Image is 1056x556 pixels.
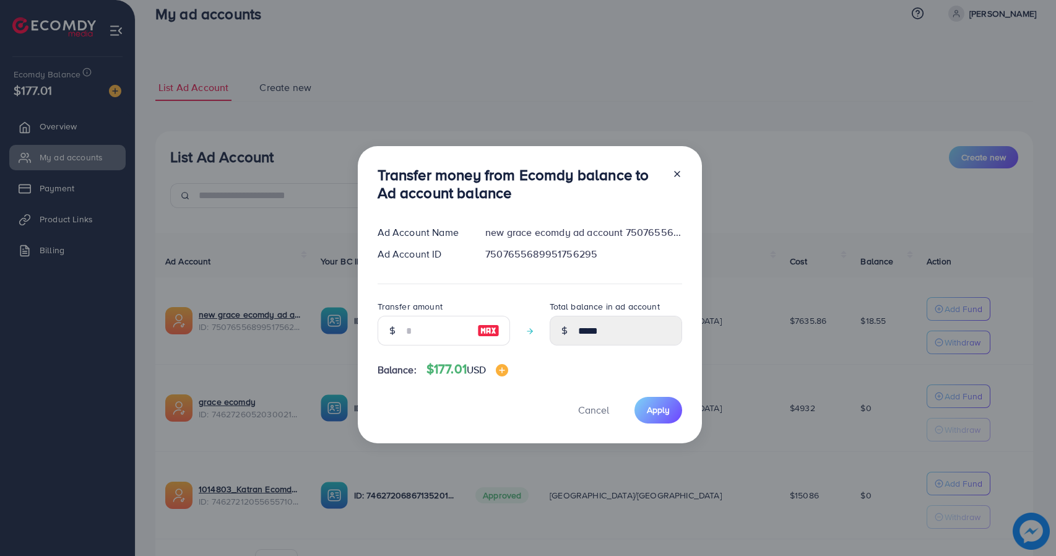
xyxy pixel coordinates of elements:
span: Apply [647,404,670,416]
div: Ad Account Name [368,225,476,240]
img: image [477,323,500,338]
span: Balance: [378,363,417,377]
div: Ad Account ID [368,247,476,261]
h4: $177.01 [426,362,509,377]
label: Transfer amount [378,300,443,313]
label: Total balance in ad account [550,300,660,313]
span: Cancel [578,403,609,417]
span: USD [467,363,486,376]
button: Cancel [563,397,625,424]
div: new grace ecomdy ad account 7507655689951756295 [475,225,691,240]
div: 7507655689951756295 [475,247,691,261]
button: Apply [634,397,682,424]
img: image [496,364,508,376]
h3: Transfer money from Ecomdy balance to Ad account balance [378,166,662,202]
